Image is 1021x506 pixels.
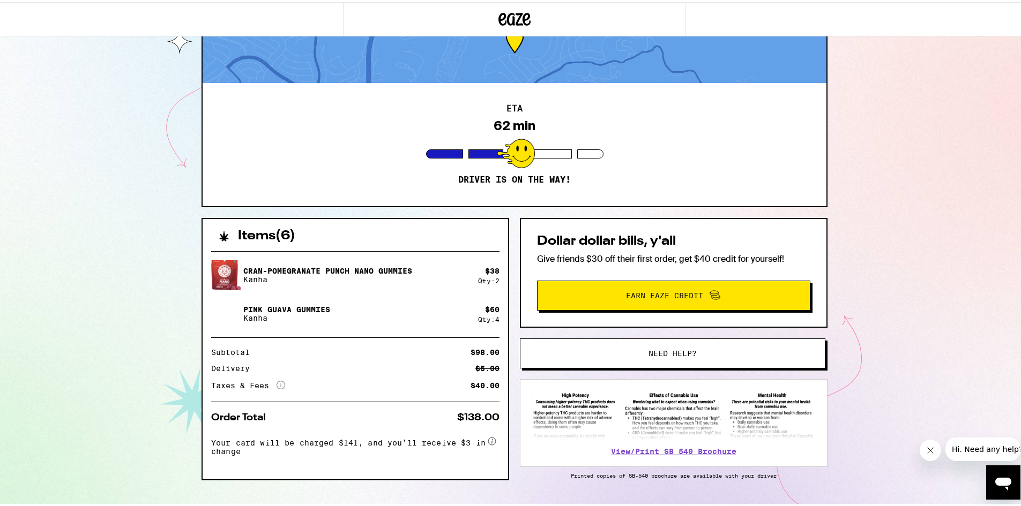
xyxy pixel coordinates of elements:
[537,251,810,262] p: Give friends $30 off their first order, get $40 credit for yourself!
[211,346,257,354] div: Subtotal
[506,102,523,111] h2: ETA
[211,257,241,289] img: Cran-Pomegranate Punch Nano Gummies
[211,362,257,370] div: Delivery
[471,380,500,387] div: $40.00
[211,411,273,420] div: Order Total
[243,312,330,320] p: Kanha
[211,297,241,327] img: Pink Guava Gummies
[478,314,500,321] div: Qty: 4
[945,435,1020,459] iframe: Message from company
[537,278,810,308] button: Earn Eaze Credit
[471,346,500,354] div: $98.00
[211,379,285,388] div: Taxes & Fees
[243,265,412,273] p: Cran-Pomegranate Punch Nano Gummies
[626,290,703,297] span: Earn Eaze Credit
[211,433,486,454] span: Your card will be charged $141, and you’ll receive $3 in change
[520,470,828,477] p: Printed copies of SB-540 brochure are available with your driver
[485,265,500,273] div: $ 38
[243,303,330,312] p: Pink Guava Gummies
[649,348,697,355] span: Need help?
[920,437,941,459] iframe: Close message
[6,7,77,16] span: Hi. Need any help?
[243,273,412,282] p: Kanha
[457,411,500,420] div: $138.00
[986,463,1020,497] iframe: Button to launch messaging window
[494,116,535,131] div: 62 min
[478,275,500,282] div: Qty: 2
[537,233,810,246] h2: Dollar dollar bills, y'all
[238,228,295,240] h2: Items ( 6 )
[611,445,736,454] a: View/Print SB 540 Brochure
[485,303,500,312] div: $ 60
[475,362,500,370] div: $5.00
[520,336,825,366] button: Need help?
[531,388,816,438] img: SB 540 Brochure preview
[458,172,571,183] p: Driver is on the way!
